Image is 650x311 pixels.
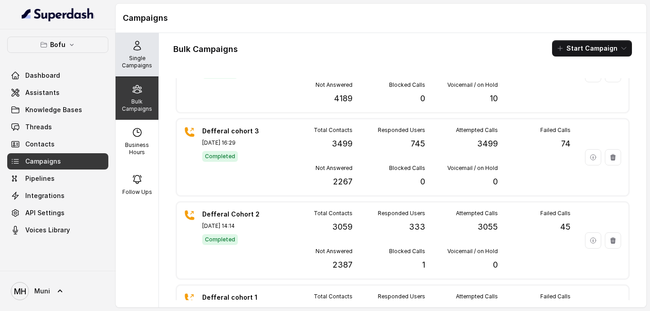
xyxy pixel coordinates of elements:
[378,127,425,134] p: Responded Users
[25,191,65,200] span: Integrations
[561,137,571,150] p: 74
[540,127,571,134] p: Failed Calls
[173,42,238,57] h1: Bulk Campaigns
[122,188,152,196] p: Follow Ups
[50,39,65,50] p: Bofu
[389,248,425,255] p: Blocked Calls
[25,105,82,114] span: Knowledge Bases
[540,210,571,217] p: Failed Calls
[456,127,498,134] p: Attempted Calls
[422,259,425,271] p: 1
[409,221,425,233] p: 333
[389,81,425,89] p: Blocked Calls
[7,170,108,187] a: Pipelines
[7,85,108,101] a: Assistants
[7,37,108,53] button: Bofu
[202,234,238,245] span: Completed
[123,11,639,25] h1: Campaigns
[420,92,425,105] p: 0
[202,151,238,162] span: Completed
[333,259,353,271] p: 2387
[25,157,61,166] span: Campaigns
[456,210,498,217] p: Attempted Calls
[477,137,498,150] p: 3499
[447,248,498,255] p: Voicemail / on Hold
[316,165,353,172] p: Not Answered
[316,81,353,89] p: Not Answered
[314,127,353,134] p: Total Contacts
[7,222,108,238] a: Voices Library
[202,293,265,302] p: Defferal cohort 1
[202,139,265,146] p: [DATE] 16:29
[7,67,108,84] a: Dashboard
[119,141,155,156] p: Business Hours
[378,293,425,300] p: Responded Users
[493,259,498,271] p: 0
[7,188,108,204] a: Integrations
[34,287,50,296] span: Muni
[202,222,265,230] p: [DATE] 14:14
[25,123,52,132] span: Threads
[334,92,353,105] p: 4189
[420,175,425,188] p: 0
[314,293,353,300] p: Total Contacts
[14,287,26,296] text: MH
[478,221,498,233] p: 3055
[560,221,571,233] p: 45
[332,137,353,150] p: 3499
[389,165,425,172] p: Blocked Calls
[447,165,498,172] p: Voicemail / on Hold
[25,208,65,217] span: API Settings
[493,175,498,188] p: 0
[202,210,265,219] p: Defferal Cohort 2
[490,92,498,105] p: 10
[447,81,498,89] p: Voicemail / on Hold
[378,210,425,217] p: Responded Users
[119,55,155,69] p: Single Campaigns
[332,221,353,233] p: 3059
[552,40,632,57] button: Start Campaign
[25,71,60,80] span: Dashboard
[22,7,94,22] img: light.svg
[314,210,353,217] p: Total Contacts
[540,293,571,300] p: Failed Calls
[7,153,108,170] a: Campaigns
[25,88,60,97] span: Assistants
[316,248,353,255] p: Not Answered
[7,102,108,118] a: Knowledge Bases
[25,226,70,235] span: Voices Library
[333,175,353,188] p: 2267
[119,98,155,113] p: Bulk Campaigns
[25,174,55,183] span: Pipelines
[7,205,108,221] a: API Settings
[411,137,425,150] p: 745
[7,119,108,135] a: Threads
[7,136,108,152] a: Contacts
[202,127,265,136] p: Defferal cohort 3
[25,140,55,149] span: Contacts
[7,278,108,304] a: Muni
[456,293,498,300] p: Attempted Calls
